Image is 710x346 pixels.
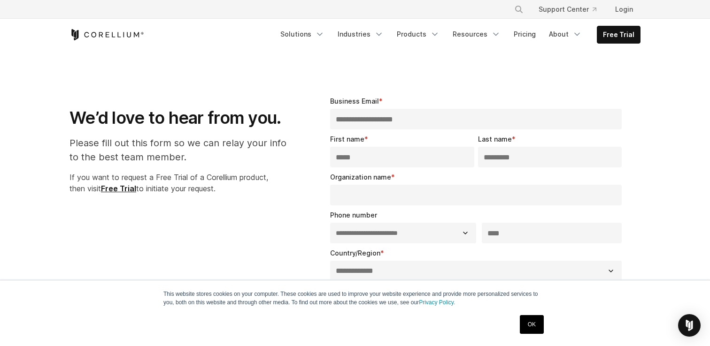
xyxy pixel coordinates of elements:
[275,26,641,44] div: Navigation Menu
[531,1,604,18] a: Support Center
[678,314,701,337] div: Open Intercom Messenger
[330,97,379,105] span: Business Email
[330,135,364,143] span: First name
[101,184,136,193] a: Free Trial
[163,290,547,307] p: This website stores cookies on your computer. These cookies are used to improve your website expe...
[608,1,641,18] a: Login
[510,1,527,18] button: Search
[508,26,541,43] a: Pricing
[447,26,506,43] a: Resources
[69,136,296,164] p: Please fill out this form so we can relay your info to the best team member.
[520,315,544,334] a: OK
[419,299,455,306] a: Privacy Policy.
[478,135,512,143] span: Last name
[330,211,377,219] span: Phone number
[332,26,389,43] a: Industries
[69,29,144,40] a: Corellium Home
[597,26,640,43] a: Free Trial
[69,107,296,128] h1: We’d love to hear from you.
[543,26,587,43] a: About
[330,173,391,181] span: Organization name
[330,249,380,257] span: Country/Region
[275,26,330,43] a: Solutions
[391,26,445,43] a: Products
[503,1,641,18] div: Navigation Menu
[69,172,296,194] p: If you want to request a Free Trial of a Corellium product, then visit to initiate your request.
